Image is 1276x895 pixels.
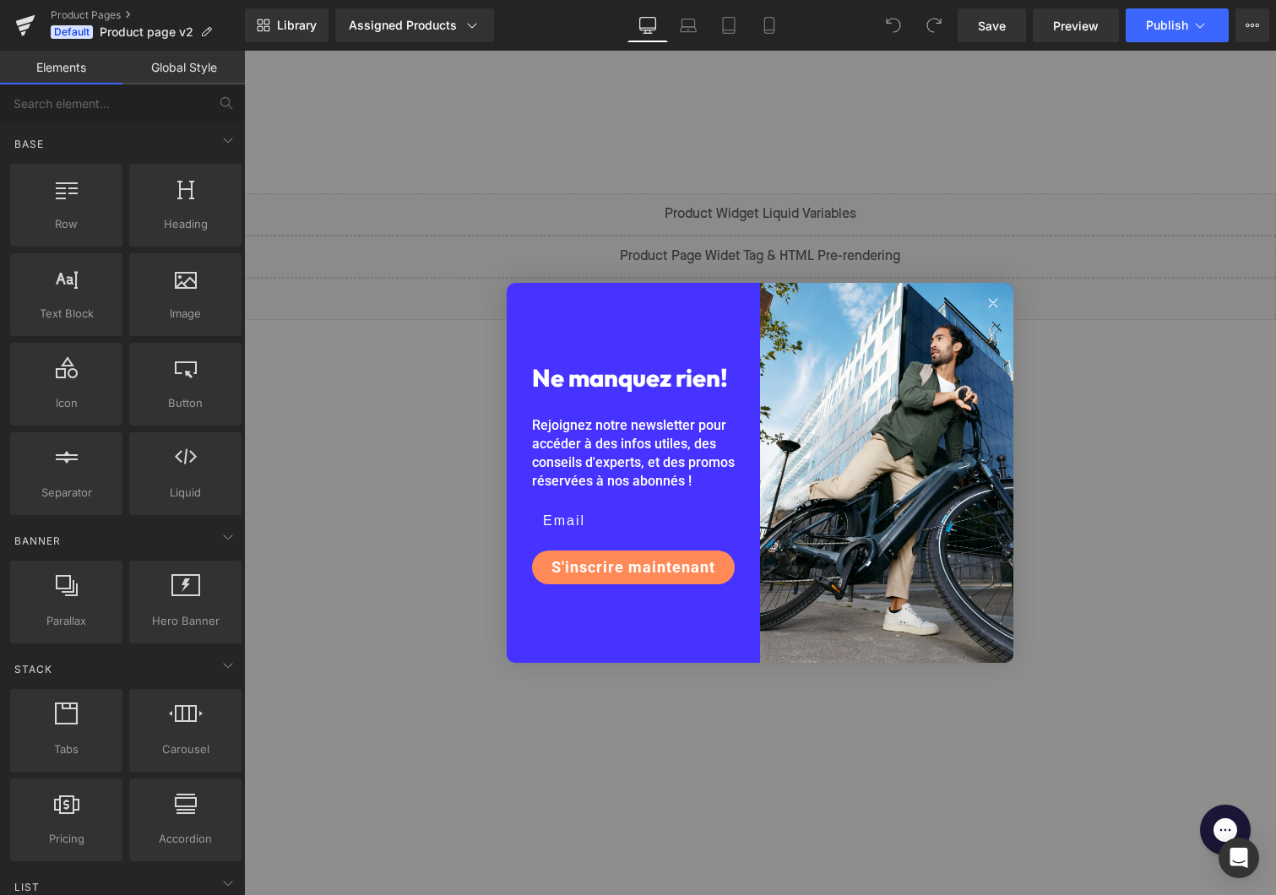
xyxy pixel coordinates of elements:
a: Mobile [749,8,790,42]
span: Image [134,305,236,323]
span: Ne manquez rien! [288,312,484,343]
input: Email [285,453,494,487]
span: Default [51,25,93,39]
span: Heading [134,215,236,233]
a: Laptop [668,8,709,42]
button: Undo [877,8,910,42]
a: Preview [1033,8,1119,42]
span: Icon [15,394,117,412]
a: Desktop [627,8,668,42]
span: List [13,879,41,895]
a: Product Pages [51,8,245,22]
span: Accordion [134,830,236,848]
span: Liquid [134,484,236,502]
button: Close dialog [739,242,759,263]
button: Redo [917,8,951,42]
div: Open Intercom Messenger [1219,838,1259,878]
div: Assigned Products [349,17,481,34]
a: New Library [245,8,329,42]
iframe: Gorgias live chat messenger [947,748,1015,811]
span: Stack [13,661,54,677]
button: More [1235,8,1269,42]
span: Button [134,394,236,412]
span: Carousel [134,740,236,758]
button: S'inscrire maintenant [288,500,491,534]
a: Global Style [122,51,245,84]
span: Base [13,136,46,152]
span: Rejoignez notre newsletter pour accéder à des infos utiles, des conseils d'experts, et des promos... [288,366,491,438]
span: Row [15,215,117,233]
a: Tablet [709,8,749,42]
span: Parallax [15,612,117,630]
span: Pricing [15,830,117,848]
span: Text Block [15,305,117,323]
span: Product page v2 [100,25,193,39]
span: Library [277,18,317,33]
span: Preview [1053,17,1099,35]
span: Hero Banner [134,612,236,630]
button: Publish [1126,8,1229,42]
span: Banner [13,533,62,549]
span: Separator [15,484,117,502]
span: Tabs [15,740,117,758]
span: Save [978,17,1006,35]
img: 86e51024-4287-4ade-af6a-bc81a18531e5.jpeg [516,232,769,612]
span: Publish [1146,19,1188,32]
